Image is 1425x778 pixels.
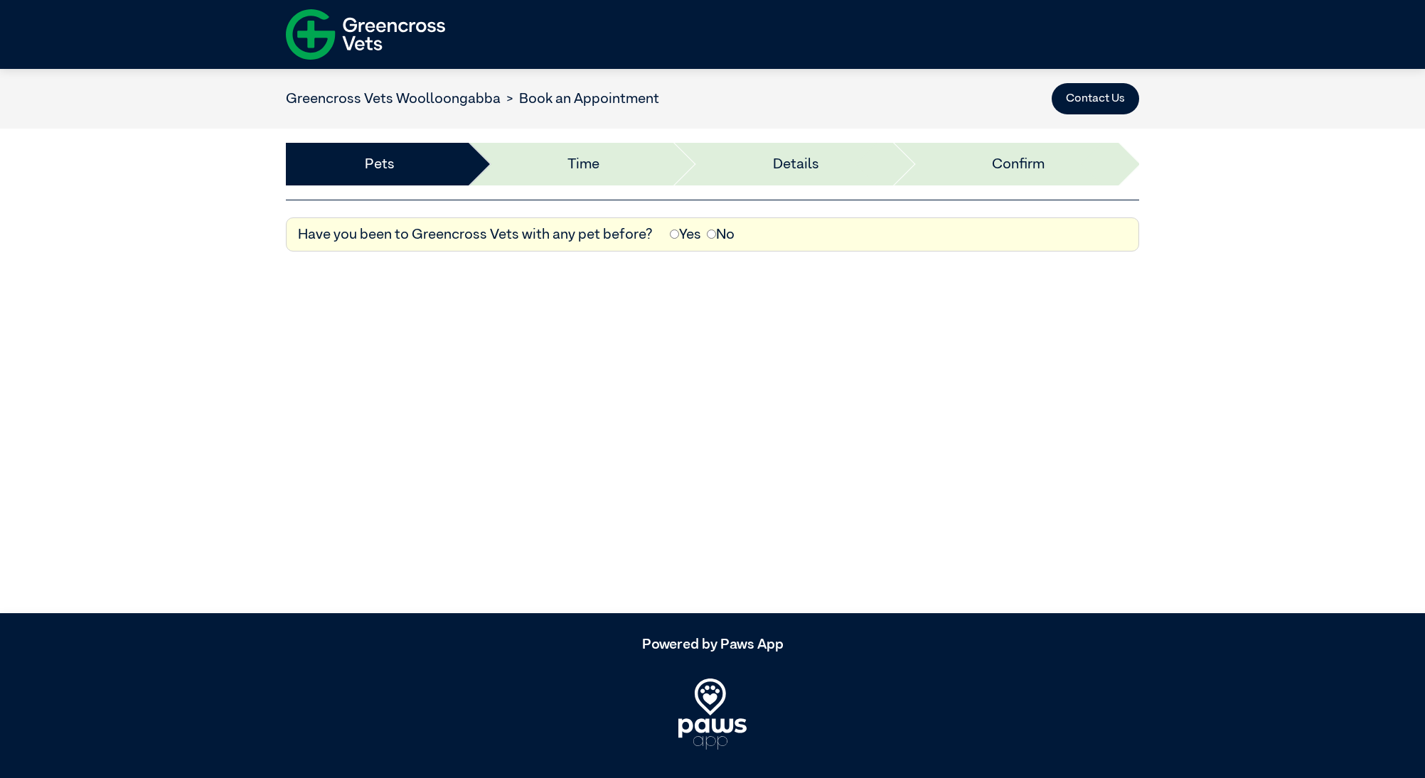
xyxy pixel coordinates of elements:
[670,224,701,245] label: Yes
[286,92,501,106] a: Greencross Vets Woolloongabba
[1052,83,1139,114] button: Contact Us
[707,229,716,239] input: No
[707,224,735,245] label: No
[678,679,747,750] img: PawsApp
[298,224,653,245] label: Have you been to Greencross Vets with any pet before?
[286,636,1139,653] h5: Powered by Paws App
[286,4,445,65] img: f-logo
[670,229,679,239] input: Yes
[365,153,395,175] a: Pets
[501,88,659,109] li: Book an Appointment
[286,88,659,109] nav: breadcrumb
